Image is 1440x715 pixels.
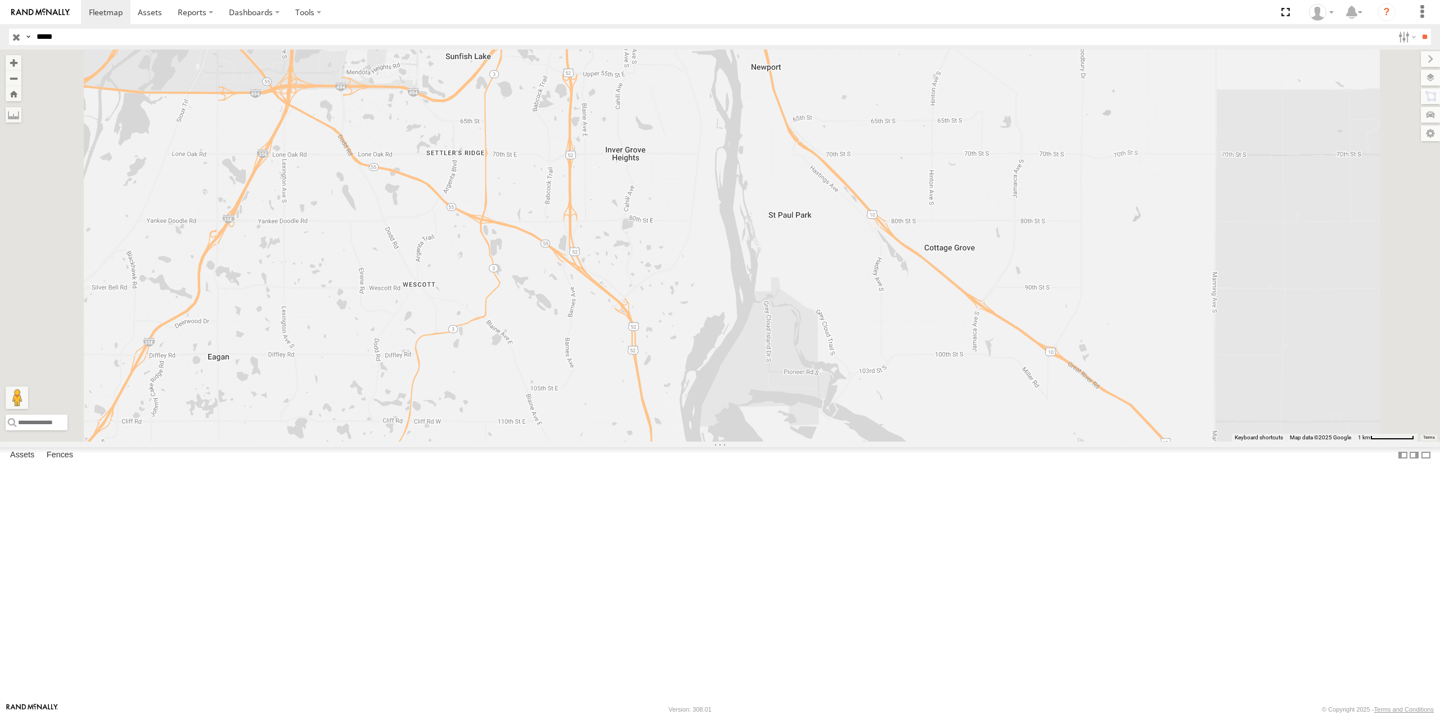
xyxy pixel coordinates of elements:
label: Search Filter Options [1394,29,1418,45]
span: 1 km [1358,434,1370,440]
button: Map Scale: 1 km per 74 pixels [1354,434,1417,442]
div: Version: 308.01 [669,706,712,713]
a: Visit our Website [6,704,58,715]
button: Zoom out [6,70,21,86]
a: Terms and Conditions [1374,706,1434,713]
label: Search Query [24,29,33,45]
span: Map data ©2025 Google [1290,434,1351,440]
label: Dock Summary Table to the Right [1408,447,1420,464]
img: rand-logo.svg [11,8,70,16]
div: © Copyright 2025 - [1322,706,1434,713]
label: Fences [41,448,79,464]
label: Dock Summary Table to the Left [1397,447,1408,464]
button: Drag Pegman onto the map to open Street View [6,386,28,409]
label: Measure [6,107,21,123]
i: ? [1378,3,1396,21]
label: Assets [4,448,40,464]
a: Terms (opens in new tab) [1423,435,1435,439]
button: Zoom Home [6,86,21,101]
label: Map Settings [1421,125,1440,141]
button: Zoom in [6,55,21,70]
label: Hide Summary Table [1420,447,1432,464]
button: Keyboard shortcuts [1235,434,1283,442]
div: Dani Ajer [1305,4,1338,21]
